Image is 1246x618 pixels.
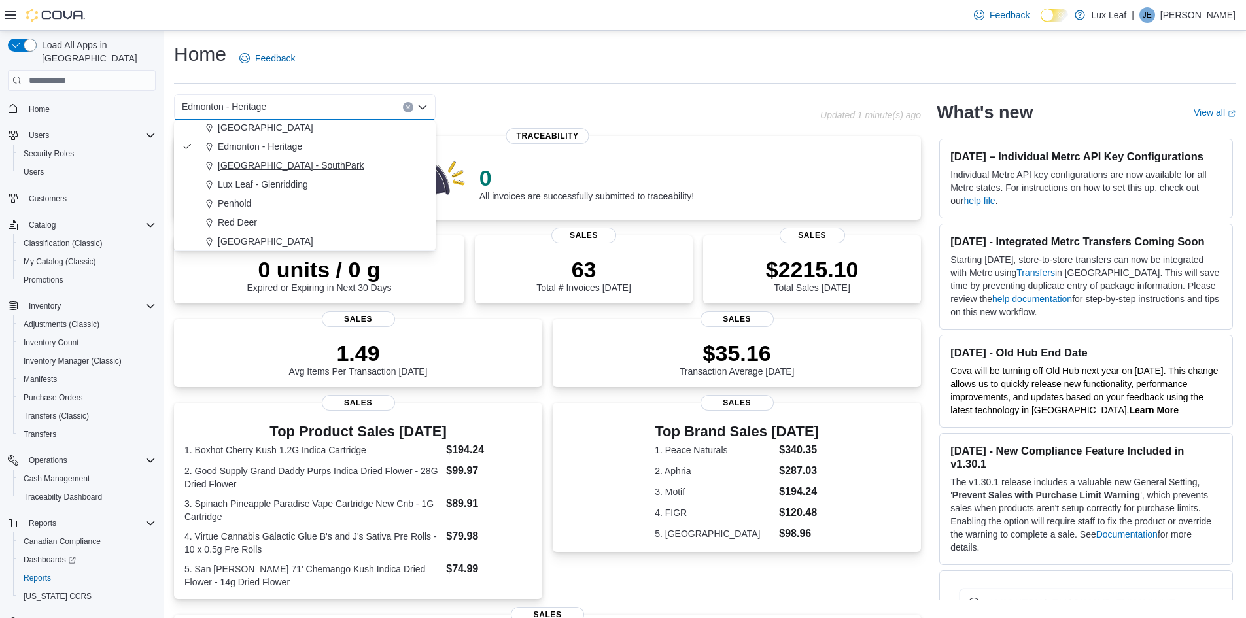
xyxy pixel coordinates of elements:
[950,346,1222,359] h3: [DATE] - Old Hub End Date
[963,196,995,206] a: help file
[322,395,395,411] span: Sales
[779,442,819,458] dd: $340.35
[18,317,156,332] span: Adjustments (Classic)
[18,272,156,288] span: Promotions
[18,471,95,487] a: Cash Management
[446,561,532,577] dd: $74.99
[24,238,103,249] span: Classification (Classic)
[24,453,73,468] button: Operations
[24,298,66,314] button: Inventory
[1016,267,1055,278] a: Transfers
[1130,405,1179,415] strong: Learn More
[24,453,156,468] span: Operations
[446,528,532,544] dd: $79.98
[184,443,441,456] dt: 1. Boxhot Cherry Kush 1.2G Indica Cartridge
[1092,7,1127,23] p: Lux Leaf
[18,254,156,269] span: My Catalog (Classic)
[18,489,156,505] span: Traceabilty Dashboard
[24,319,99,330] span: Adjustments (Classic)
[13,315,161,334] button: Adjustments (Classic)
[779,526,819,541] dd: $98.96
[18,552,81,568] a: Dashboards
[18,534,156,549] span: Canadian Compliance
[18,426,156,442] span: Transfers
[937,102,1033,123] h2: What's new
[29,130,49,141] span: Users
[1160,7,1236,23] p: [PERSON_NAME]
[18,570,156,586] span: Reports
[18,589,97,604] a: [US_STATE] CCRS
[13,352,161,370] button: Inventory Manager (Classic)
[446,442,532,458] dd: $194.24
[18,235,108,251] a: Classification (Classic)
[13,425,161,443] button: Transfers
[655,527,774,540] dt: 5. [GEOGRAPHIC_DATA]
[37,39,156,65] span: Load All Apps in [GEOGRAPHIC_DATA]
[24,128,156,143] span: Users
[24,492,102,502] span: Traceabilty Dashboard
[24,515,156,531] span: Reports
[952,490,1140,500] strong: Prevent Sales with Purchase Limit Warning
[24,573,51,583] span: Reports
[780,228,845,243] span: Sales
[24,374,57,385] span: Manifests
[29,220,56,230] span: Catalog
[24,128,54,143] button: Users
[18,254,101,269] a: My Catalog (Classic)
[18,317,105,332] a: Adjustments (Classic)
[289,340,428,366] p: 1.49
[18,534,106,549] a: Canadian Compliance
[3,126,161,145] button: Users
[174,137,436,156] button: Edmonton - Heritage
[655,464,774,477] dt: 2. Aphria
[29,518,56,528] span: Reports
[18,335,84,351] a: Inventory Count
[18,426,61,442] a: Transfers
[174,175,436,194] button: Lux Leaf - Glenridding
[3,514,161,532] button: Reports
[1096,529,1158,540] a: Documentation
[506,128,589,144] span: Traceability
[13,407,161,425] button: Transfers (Classic)
[24,190,156,207] span: Customers
[766,256,859,293] div: Total Sales [DATE]
[24,101,55,117] a: Home
[18,353,127,369] a: Inventory Manager (Classic)
[3,216,161,234] button: Catalog
[184,562,441,589] dt: 5. San [PERSON_NAME] 71' Chemango Kush Indica Dried Flower - 14g Dried Flower
[29,194,67,204] span: Customers
[820,110,921,120] p: Updated 1 minute(s) ago
[13,334,161,352] button: Inventory Count
[29,104,50,114] span: Home
[26,9,85,22] img: Cova
[18,272,69,288] a: Promotions
[322,311,395,327] span: Sales
[18,353,156,369] span: Inventory Manager (Classic)
[18,589,156,604] span: Washington CCRS
[24,515,61,531] button: Reports
[13,370,161,388] button: Manifests
[18,146,156,162] span: Security Roles
[18,390,156,405] span: Purchase Orders
[218,140,302,153] span: Edmonton - Heritage
[766,256,859,283] p: $2215.10
[174,156,436,175] button: [GEOGRAPHIC_DATA] - SouthPark
[13,532,161,551] button: Canadian Compliance
[13,569,161,587] button: Reports
[18,164,49,180] a: Users
[701,395,774,411] span: Sales
[24,591,92,602] span: [US_STATE] CCRS
[13,388,161,407] button: Purchase Orders
[24,555,76,565] span: Dashboards
[1139,7,1155,23] div: Jessica Epp
[1143,7,1152,23] span: JE
[13,587,161,606] button: [US_STATE] CCRS
[24,356,122,366] span: Inventory Manager (Classic)
[13,551,161,569] a: Dashboards
[174,194,436,213] button: Penhold
[13,470,161,488] button: Cash Management
[218,197,251,210] span: Penhold
[655,506,774,519] dt: 4. FIGR
[24,217,61,233] button: Catalog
